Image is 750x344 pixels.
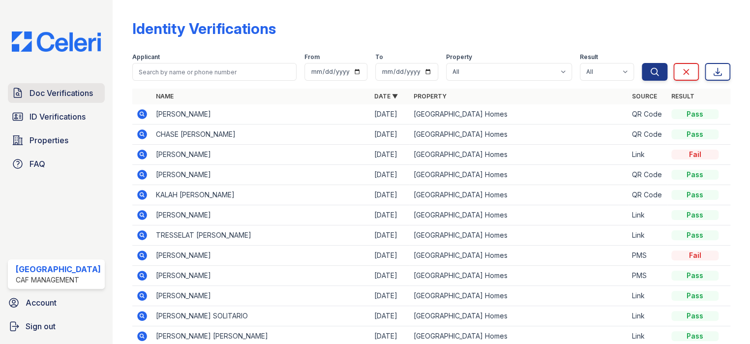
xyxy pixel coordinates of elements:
[410,104,628,125] td: [GEOGRAPHIC_DATA] Homes
[30,158,45,170] span: FAQ
[132,20,276,37] div: Identity Verifications
[152,205,370,225] td: [PERSON_NAME]
[628,145,667,165] td: Link
[410,205,628,225] td: [GEOGRAPHIC_DATA] Homes
[410,266,628,286] td: [GEOGRAPHIC_DATA] Homes
[152,165,370,185] td: [PERSON_NAME]
[671,170,719,180] div: Pass
[671,109,719,119] div: Pass
[671,93,694,100] a: Result
[132,63,297,81] input: Search by name or phone number
[410,185,628,205] td: [GEOGRAPHIC_DATA] Homes
[16,263,101,275] div: [GEOGRAPHIC_DATA]
[8,154,105,174] a: FAQ
[152,185,370,205] td: KALAH [PERSON_NAME]
[370,306,410,326] td: [DATE]
[26,320,56,332] span: Sign out
[370,266,410,286] td: [DATE]
[8,130,105,150] a: Properties
[370,125,410,145] td: [DATE]
[152,266,370,286] td: [PERSON_NAME]
[671,331,719,341] div: Pass
[628,266,667,286] td: PMS
[152,225,370,246] td: TRESSELAT [PERSON_NAME]
[671,230,719,240] div: Pass
[671,250,719,260] div: Fail
[671,150,719,159] div: Fail
[628,185,667,205] td: QR Code
[8,107,105,126] a: ID Verifications
[671,291,719,301] div: Pass
[374,93,398,100] a: Date ▼
[632,93,657,100] a: Source
[8,83,105,103] a: Doc Verifications
[628,165,667,185] td: QR Code
[414,93,447,100] a: Property
[410,225,628,246] td: [GEOGRAPHIC_DATA] Homes
[671,210,719,220] div: Pass
[410,145,628,165] td: [GEOGRAPHIC_DATA] Homes
[628,205,667,225] td: Link
[152,246,370,266] td: [PERSON_NAME]
[580,53,598,61] label: Result
[671,311,719,321] div: Pass
[370,225,410,246] td: [DATE]
[410,125,628,145] td: [GEOGRAPHIC_DATA] Homes
[370,145,410,165] td: [DATE]
[671,129,719,139] div: Pass
[4,31,109,52] img: CE_Logo_Blue-a8612792a0a2168367f1c8372b55b34899dd931a85d93a1a3d3e32e68fde9ad4.png
[370,246,410,266] td: [DATE]
[628,125,667,145] td: QR Code
[16,275,101,285] div: CAF Management
[304,53,320,61] label: From
[152,306,370,326] td: [PERSON_NAME] SOLITARIO
[30,134,68,146] span: Properties
[370,104,410,125] td: [DATE]
[30,87,93,99] span: Doc Verifications
[628,306,667,326] td: Link
[152,286,370,306] td: [PERSON_NAME]
[410,165,628,185] td: [GEOGRAPHIC_DATA] Homes
[410,306,628,326] td: [GEOGRAPHIC_DATA] Homes
[4,316,109,336] a: Sign out
[410,246,628,266] td: [GEOGRAPHIC_DATA] Homes
[628,286,667,306] td: Link
[628,246,667,266] td: PMS
[370,165,410,185] td: [DATE]
[370,286,410,306] td: [DATE]
[370,185,410,205] td: [DATE]
[4,293,109,313] a: Account
[671,271,719,281] div: Pass
[152,104,370,125] td: [PERSON_NAME]
[132,53,160,61] label: Applicant
[628,104,667,125] td: QR Code
[375,53,383,61] label: To
[628,225,667,246] td: Link
[152,145,370,165] td: [PERSON_NAME]
[156,93,174,100] a: Name
[26,297,57,309] span: Account
[410,286,628,306] td: [GEOGRAPHIC_DATA] Homes
[152,125,370,145] td: CHASE [PERSON_NAME]
[446,53,472,61] label: Property
[671,190,719,200] div: Pass
[30,111,86,123] span: ID Verifications
[370,205,410,225] td: [DATE]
